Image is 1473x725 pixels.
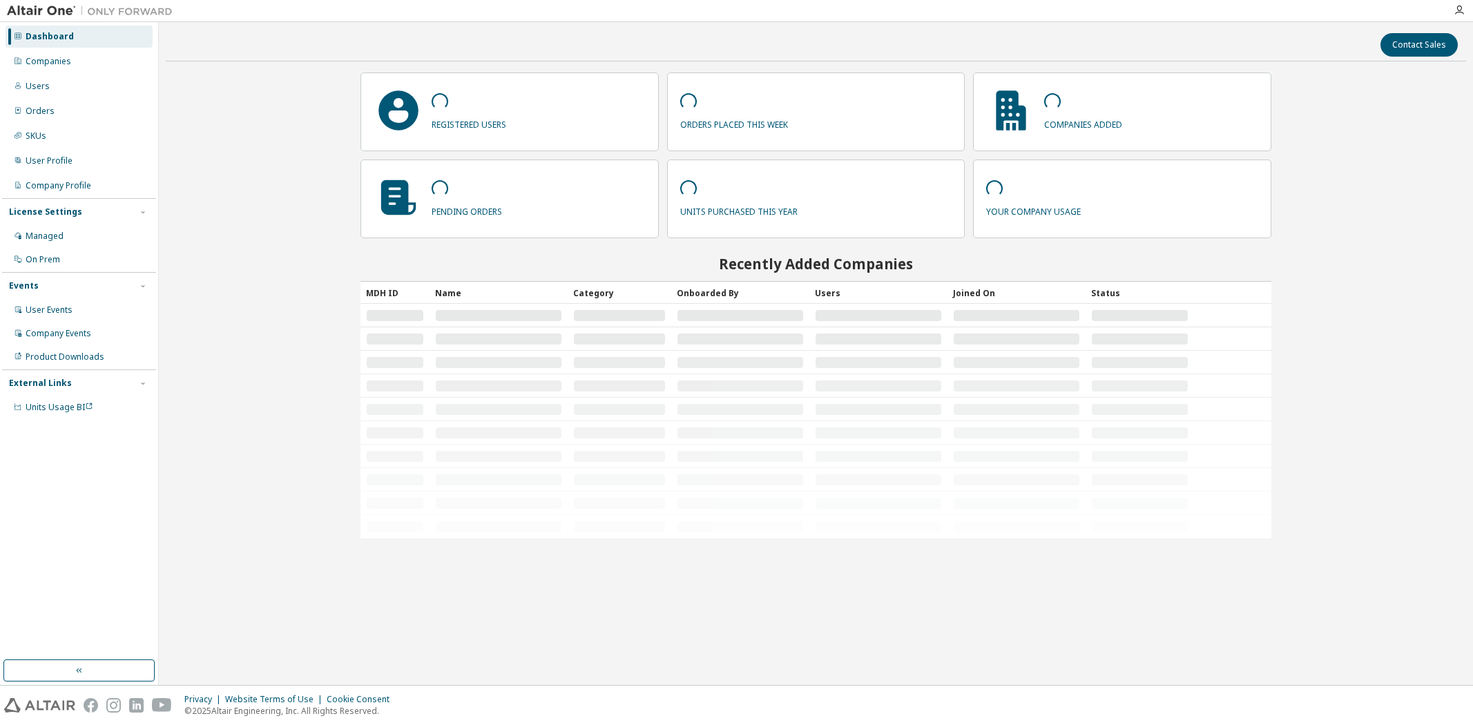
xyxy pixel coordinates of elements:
[26,328,91,339] div: Company Events
[26,31,74,42] div: Dashboard
[432,202,502,217] p: pending orders
[184,694,225,705] div: Privacy
[9,378,72,389] div: External Links
[986,202,1081,217] p: your company usage
[26,304,73,316] div: User Events
[1091,282,1188,304] div: Status
[4,698,75,713] img: altair_logo.svg
[573,282,666,304] div: Category
[106,698,121,713] img: instagram.svg
[1380,33,1458,57] button: Contact Sales
[225,694,327,705] div: Website Terms of Use
[9,206,82,217] div: License Settings
[435,282,562,304] div: Name
[26,180,91,191] div: Company Profile
[129,698,144,713] img: linkedin.svg
[84,698,98,713] img: facebook.svg
[1044,115,1122,130] p: companies added
[26,81,50,92] div: Users
[680,202,798,217] p: units purchased this year
[680,115,788,130] p: orders placed this week
[360,255,1271,273] h2: Recently Added Companies
[26,56,71,67] div: Companies
[26,231,64,242] div: Managed
[26,401,93,413] span: Units Usage BI
[327,694,398,705] div: Cookie Consent
[815,282,942,304] div: Users
[432,115,506,130] p: registered users
[26,106,55,117] div: Orders
[184,705,398,717] p: © 2025 Altair Engineering, Inc. All Rights Reserved.
[953,282,1080,304] div: Joined On
[366,282,424,304] div: MDH ID
[26,254,60,265] div: On Prem
[26,130,46,142] div: SKUs
[152,698,172,713] img: youtube.svg
[677,282,804,304] div: Onboarded By
[26,351,104,362] div: Product Downloads
[9,280,39,291] div: Events
[7,4,180,18] img: Altair One
[26,155,73,166] div: User Profile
